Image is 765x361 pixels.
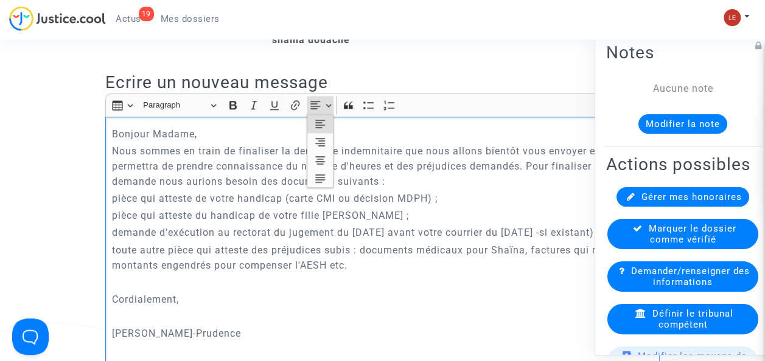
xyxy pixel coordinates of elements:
div: Text alignment toolbar [307,115,334,188]
h2: Actions possibles [606,154,760,175]
p: Bonjour Madame, [112,126,654,142]
p: Nous sommes en train de finaliser la demande indemnitaire que nous allons bientôt vous envoyer et... [112,143,654,189]
h2: Notes [606,42,760,63]
span: Gérer mes honoraires [641,191,742,202]
span: Demander/renseigner des informations [631,266,750,287]
a: 19Actus [106,10,151,28]
img: jc-logo.svg [9,6,106,31]
div: 19 [139,7,154,21]
a: Mes dossiers [151,10,229,28]
span: Paragraph [143,98,206,112]
span: Marquer le dossier comme vérifié [649,223,736,245]
p: pièce qui atteste de votre handicap (carte CMI ou décision MDPH) ; [112,191,654,206]
div: Aucune note [624,81,741,96]
div: Editor toolbar [105,93,660,117]
button: Paragraph [138,96,222,115]
b: shaina douache [272,34,350,46]
span: Mes dossiers [161,13,220,24]
p: demande d'exécution au rectorat du jugement du [DATE] avant votre courrier du [DATE] -si existant) ; [112,225,654,240]
p: pièce qui atteste du handicap de votre fille [PERSON_NAME] ; [112,208,654,223]
span: Définir le tribunal compétent [652,308,733,330]
h2: Ecrire un nouveau message [105,72,660,93]
p: Cordialement, [112,292,654,307]
iframe: Help Scout Beacon - Open [12,318,49,355]
img: 7d989c7df380ac848c7da5f314e8ff03 [724,9,741,26]
button: Modifier la note [638,114,727,134]
p: [PERSON_NAME]-Prudence [112,326,654,341]
span: Actus [116,13,141,24]
p: toute autre pièce qui atteste des préjudices subis : documents médicaux pour Shaïna, factures qui... [112,242,654,273]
